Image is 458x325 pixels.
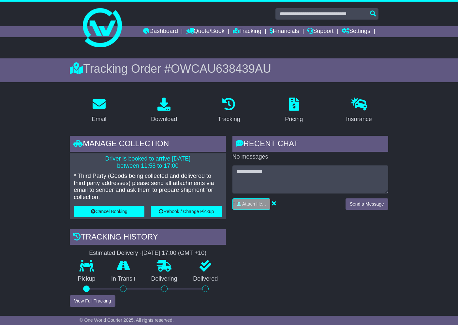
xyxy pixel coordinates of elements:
div: Estimated Delivery - [70,250,226,257]
div: Download [151,115,177,124]
div: Manage collection [70,136,226,153]
div: Tracking history [70,229,226,247]
a: Email [87,95,111,126]
a: Download [147,95,181,126]
div: Tracking [218,115,240,124]
p: Pickup [70,275,103,283]
div: Tracking Order # [70,62,388,76]
p: * Third Party (Goods being collected and delivered to third party addresses) please send all atta... [74,173,222,201]
p: Delivering [143,275,185,283]
div: Pricing [285,115,303,124]
div: RECENT CHAT [232,136,388,153]
div: Insurance [346,115,372,124]
p: In Transit [103,275,143,283]
a: Insurance [342,95,376,126]
div: [DATE] 17:00 (GMT +10) [141,250,206,257]
span: OWCAU638439AU [171,62,271,75]
a: Pricing [281,95,307,126]
span: © One World Courier 2025. All rights reserved. [80,317,174,323]
button: Cancel Booking [74,206,144,217]
p: No messages [232,153,388,161]
a: Settings [342,26,370,37]
a: Tracking [214,95,244,126]
a: Financials [270,26,299,37]
div: Email [92,115,106,124]
button: Send a Message [346,198,388,210]
button: Rebook / Change Pickup [151,206,222,217]
p: Delivered [185,275,226,283]
a: Dashboard [143,26,178,37]
a: Support [307,26,333,37]
a: Quote/Book [186,26,225,37]
button: View Full Tracking [70,295,115,307]
a: Tracking [233,26,261,37]
p: Driver is booked to arrive [DATE] between 11:58 to 17:00 [74,155,222,169]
